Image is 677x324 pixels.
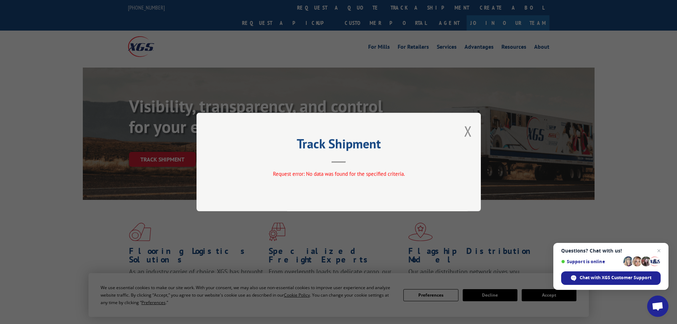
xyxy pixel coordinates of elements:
div: Chat with XGS Customer Support [561,271,661,285]
span: Support is online [561,259,621,264]
h2: Track Shipment [232,139,445,152]
span: Chat with XGS Customer Support [580,275,651,281]
span: Close chat [655,246,663,255]
span: Questions? Chat with us! [561,248,661,254]
div: Open chat [647,296,668,317]
span: Request error: No data was found for the specified criteria. [273,170,404,177]
button: Close modal [464,122,472,140]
